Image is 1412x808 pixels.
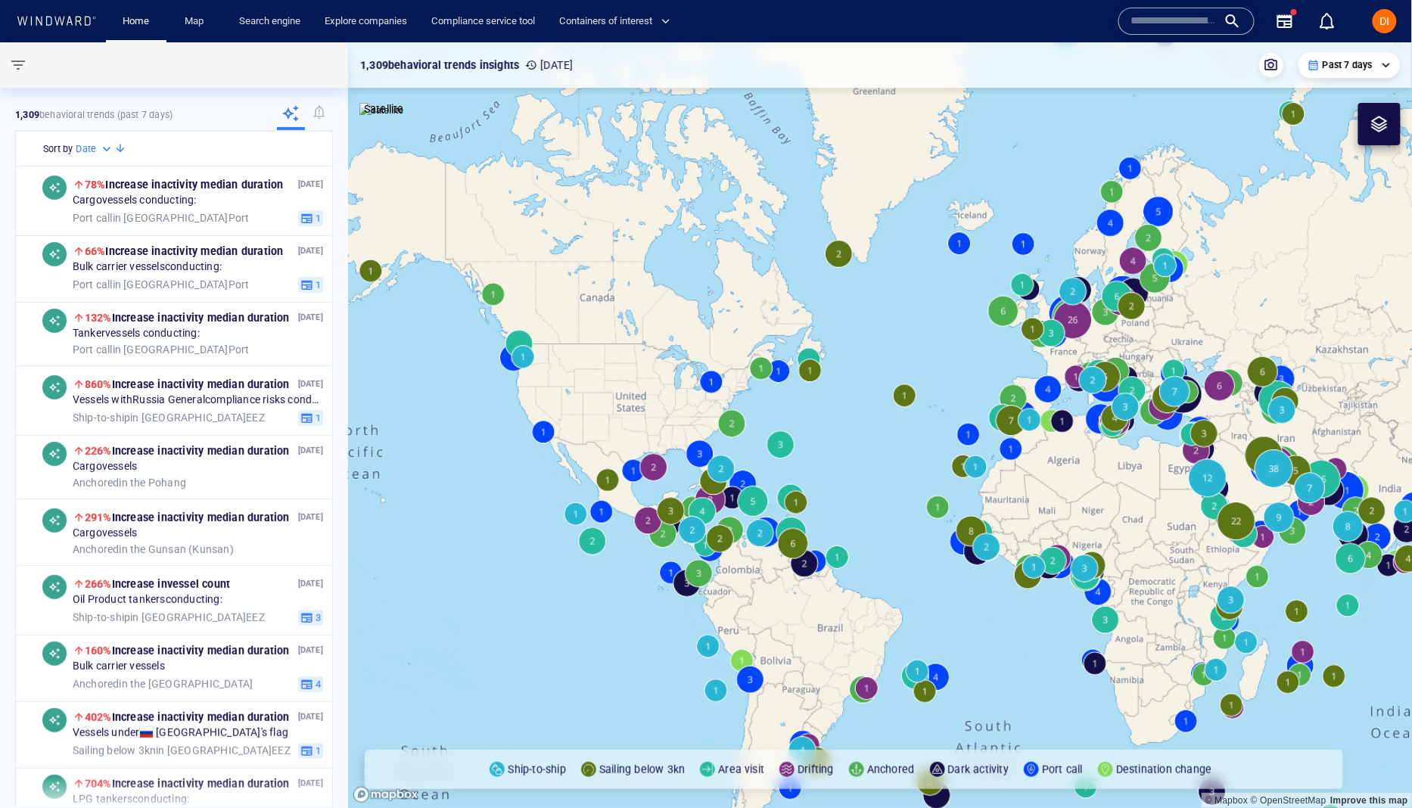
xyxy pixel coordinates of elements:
[298,609,323,626] button: 3
[1380,15,1390,27] span: DI
[85,245,106,257] span: 66%
[73,211,250,225] span: in [GEOGRAPHIC_DATA] Port
[112,8,160,35] button: Home
[508,760,565,778] p: Ship-to-ship
[15,108,173,122] p: behavioral trends (Past 7 days)
[73,611,265,624] span: in [GEOGRAPHIC_DATA] EEZ
[85,645,290,657] span: Increase in activity median duration
[173,8,221,35] button: Map
[298,310,323,325] p: [DATE]
[1116,760,1212,778] p: Destination change
[73,460,137,474] span: Cargo vessels
[117,8,156,35] a: Home
[85,578,112,590] span: 266%
[85,711,290,723] span: Increase in activity median duration
[73,542,234,556] span: in the Gunsan (Kunsan)
[313,611,321,624] span: 3
[298,210,323,226] button: 1
[73,343,113,355] span: Port call
[73,476,186,489] span: in the Pohang
[298,443,323,458] p: [DATE]
[1318,12,1336,30] div: Notification center
[359,103,404,118] img: satellite
[85,312,112,324] span: 132%
[298,244,323,258] p: [DATE]
[353,786,419,803] a: Mapbox logo
[1251,795,1326,806] a: OpenStreetMap
[73,744,291,757] span: in [GEOGRAPHIC_DATA] EEZ
[76,141,96,157] h6: Date
[553,8,683,35] button: Containers of interest
[73,476,120,488] span: Anchored
[85,179,284,191] span: Increase in activity median duration
[85,511,290,524] span: Increase in activity median duration
[1330,795,1408,806] a: Map feedback
[298,742,323,759] button: 1
[525,56,573,74] p: [DATE]
[1205,795,1248,806] a: Mapbox
[1042,760,1083,778] p: Port call
[85,445,112,457] span: 226%
[948,760,1009,778] p: Dark activity
[867,760,915,778] p: Anchored
[85,578,230,590] span: Increase in vessel count
[43,141,73,157] h6: Sort by
[85,245,284,257] span: Increase in activity median duration
[73,677,253,691] span: in the [GEOGRAPHIC_DATA]
[73,542,120,555] span: Anchored
[1348,740,1401,797] iframe: Chat
[73,411,265,424] span: in [GEOGRAPHIC_DATA] EEZ
[15,109,39,120] strong: 1,309
[1323,58,1373,72] p: Past 7 days
[85,378,290,390] span: Increase in activity median duration
[233,8,306,35] a: Search engine
[313,411,321,424] span: 1
[313,278,321,291] span: 1
[298,576,323,591] p: [DATE]
[73,278,113,290] span: Port call
[298,276,323,293] button: 1
[73,327,200,340] span: Tanker vessels conducting:
[73,660,165,673] span: Bulk carrier vessels
[298,643,323,657] p: [DATE]
[73,744,156,756] span: Sailing below 3kn
[85,179,106,191] span: 78%
[1370,6,1400,36] button: DI
[85,711,112,723] span: 402%
[313,744,321,757] span: 1
[298,177,323,191] p: [DATE]
[85,645,112,657] span: 160%
[73,611,130,623] span: Ship-to-ship
[179,8,215,35] a: Map
[364,100,404,118] p: Satellite
[73,211,113,223] span: Port call
[313,677,321,691] span: 4
[85,378,112,390] span: 860%
[73,411,130,423] span: Ship-to-ship
[798,760,834,778] p: Drifting
[1308,58,1391,72] div: Past 7 days
[559,13,670,30] span: Containers of interest
[298,409,323,426] button: 1
[319,8,413,35] a: Explore companies
[73,194,197,207] span: Cargo vessels conducting:
[313,211,321,225] span: 1
[76,141,114,157] div: Date
[298,377,323,391] p: [DATE]
[298,676,323,692] button: 4
[85,312,290,324] span: Increase in activity median duration
[425,8,541,35] a: Compliance service tool
[599,760,685,778] p: Sailing below 3kn
[73,278,250,291] span: in [GEOGRAPHIC_DATA] Port
[73,593,222,607] span: Oil Product tankers conducting:
[73,726,288,740] span: Vessels under [GEOGRAPHIC_DATA] 's flag
[298,510,323,524] p: [DATE]
[718,760,764,778] p: Area visit
[73,527,137,540] span: Cargo vessels
[73,343,250,356] span: in [GEOGRAPHIC_DATA] Port
[73,260,222,274] span: Bulk carrier vessels conducting:
[85,445,290,457] span: Increase in activity median duration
